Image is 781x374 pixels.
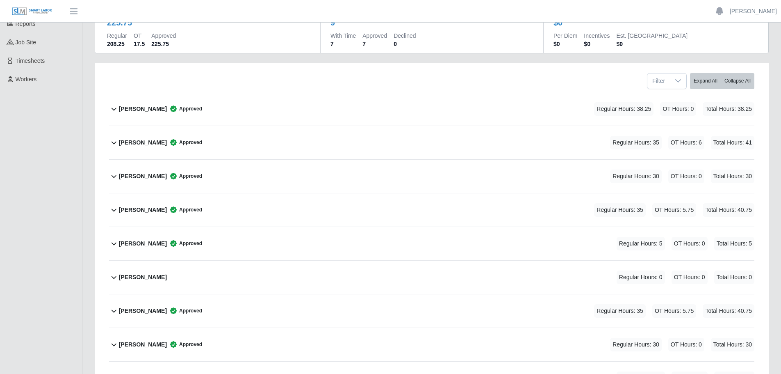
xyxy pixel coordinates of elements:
[610,136,662,149] span: Regular Hours: 35
[652,304,696,318] span: OT Hours: 5.75
[109,328,754,361] button: [PERSON_NAME] Approved Regular Hours: 30 OT Hours: 0 Total Hours: 30
[711,170,754,183] span: Total Hours: 30
[107,32,127,40] dt: Regular
[119,273,167,282] b: [PERSON_NAME]
[16,76,37,83] span: Workers
[119,239,167,248] b: [PERSON_NAME]
[167,206,202,214] span: Approved
[617,271,665,284] span: Regular Hours: 0
[711,136,754,149] span: Total Hours: 41
[714,237,754,250] span: Total Hours: 5
[721,73,754,89] button: Collapse All
[119,172,167,181] b: [PERSON_NAME]
[151,40,176,48] dd: 225.75
[594,102,653,116] span: Regular Hours: 38.25
[16,21,36,27] span: Reports
[167,340,202,349] span: Approved
[16,57,45,64] span: Timesheets
[109,193,754,227] button: [PERSON_NAME] Approved Regular Hours: 35 OT Hours: 5.75 Total Hours: 40.75
[167,105,202,113] span: Approved
[711,338,754,351] span: Total Hours: 30
[690,73,721,89] button: Expand All
[672,237,708,250] span: OT Hours: 0
[362,40,387,48] dd: 7
[167,239,202,248] span: Approved
[584,32,610,40] dt: Incentives
[134,32,145,40] dt: OT
[672,271,708,284] span: OT Hours: 0
[394,40,416,48] dd: 0
[16,39,36,46] span: job site
[109,294,754,328] button: [PERSON_NAME] Approved Regular Hours: 35 OT Hours: 5.75 Total Hours: 40.75
[617,237,665,250] span: Regular Hours: 5
[616,40,688,48] dd: $0
[151,32,176,40] dt: Approved
[119,340,167,349] b: [PERSON_NAME]
[703,203,754,217] span: Total Hours: 40.75
[109,92,754,126] button: [PERSON_NAME] Approved Regular Hours: 38.25 OT Hours: 0 Total Hours: 38.25
[107,40,127,48] dd: 208.25
[109,160,754,193] button: [PERSON_NAME] Approved Regular Hours: 30 OT Hours: 0 Total Hours: 30
[119,307,167,315] b: [PERSON_NAME]
[714,271,754,284] span: Total Hours: 0
[167,172,202,180] span: Approved
[668,170,704,183] span: OT Hours: 0
[690,73,754,89] div: bulk actions
[553,32,577,40] dt: Per Diem
[553,40,577,48] dd: $0
[594,203,646,217] span: Regular Hours: 35
[362,32,387,40] dt: Approved
[703,102,754,116] span: Total Hours: 38.25
[109,227,754,260] button: [PERSON_NAME] Approved Regular Hours: 5 OT Hours: 0 Total Hours: 5
[610,170,662,183] span: Regular Hours: 30
[330,40,356,48] dd: 7
[119,105,167,113] b: [PERSON_NAME]
[616,32,688,40] dt: Est. [GEOGRAPHIC_DATA]
[109,126,754,159] button: [PERSON_NAME] Approved Regular Hours: 35 OT Hours: 6 Total Hours: 41
[11,7,52,16] img: SLM Logo
[647,73,670,89] span: Filter
[668,136,704,149] span: OT Hours: 6
[119,138,167,147] b: [PERSON_NAME]
[703,304,754,318] span: Total Hours: 40.75
[730,7,777,16] a: [PERSON_NAME]
[330,32,356,40] dt: With Time
[394,32,416,40] dt: Declined
[584,40,610,48] dd: $0
[652,203,696,217] span: OT Hours: 5.75
[610,338,662,351] span: Regular Hours: 30
[668,338,704,351] span: OT Hours: 0
[109,261,754,294] button: [PERSON_NAME] Regular Hours: 0 OT Hours: 0 Total Hours: 0
[167,307,202,315] span: Approved
[594,304,646,318] span: Regular Hours: 35
[134,40,145,48] dd: 17.5
[119,206,167,214] b: [PERSON_NAME]
[660,102,696,116] span: OT Hours: 0
[167,138,202,147] span: Approved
